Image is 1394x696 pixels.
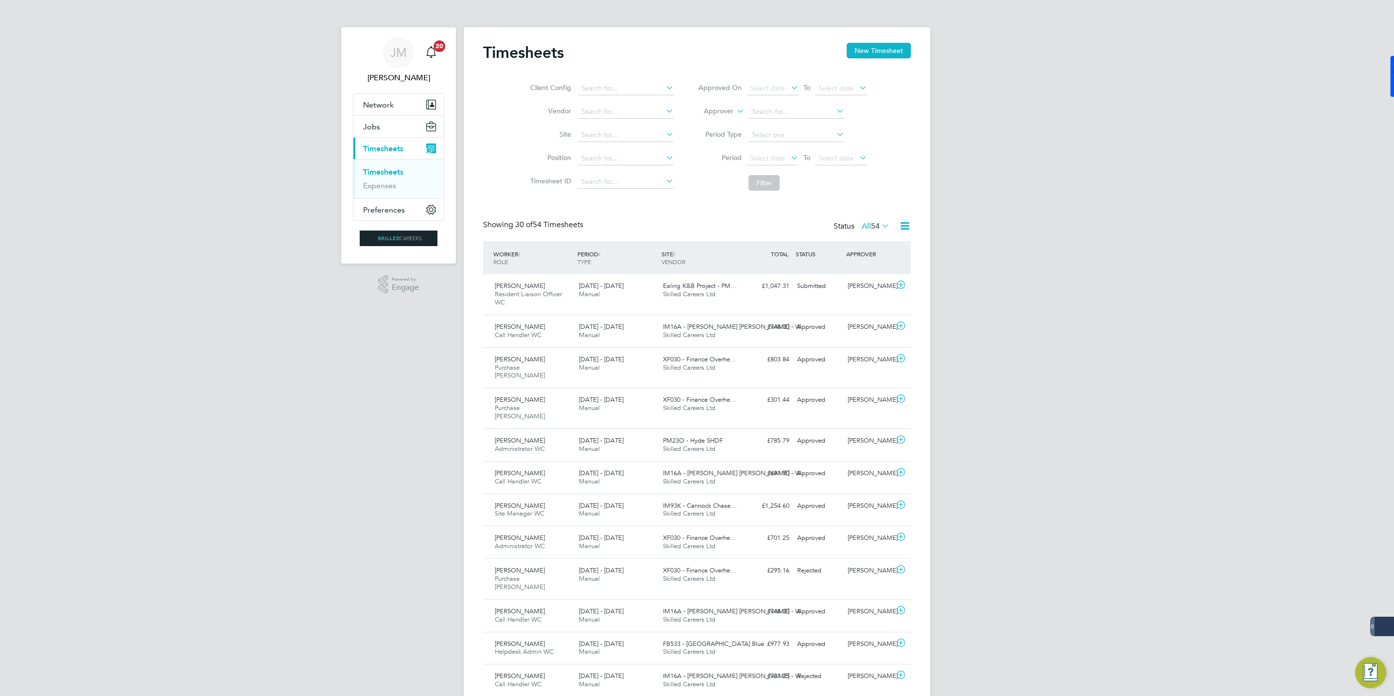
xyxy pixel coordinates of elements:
[390,46,407,59] span: JM
[749,105,844,119] input: Search for...
[793,604,844,620] div: Approved
[663,607,807,615] span: IM16A - [PERSON_NAME] [PERSON_NAME] - W…
[578,152,674,165] input: Search for...
[1355,657,1386,688] button: Engage Resource Center
[663,680,715,688] span: Skilled Careers Ltd
[844,636,894,652] div: [PERSON_NAME]
[743,352,793,368] div: £803.84
[750,154,785,162] span: Select date
[663,469,807,477] span: IM16A - [PERSON_NAME] [PERSON_NAME] - W…
[579,331,600,339] span: Manual
[495,607,545,615] span: [PERSON_NAME]
[844,465,894,482] div: [PERSON_NAME]
[579,615,600,624] span: Manual
[698,83,742,92] label: Approved On
[578,175,674,189] input: Search for...
[844,668,894,684] div: [PERSON_NAME]
[663,647,715,656] span: Skilled Careers Ltd
[515,220,583,230] span: 54 Timesheets
[743,563,793,579] div: £295.16
[495,469,545,477] span: [PERSON_NAME]
[598,250,600,258] span: /
[579,290,600,298] span: Manual
[819,84,854,92] span: Select date
[434,40,445,52] span: 20
[844,563,894,579] div: [PERSON_NAME]
[579,566,624,574] span: [DATE] - [DATE]
[663,574,715,583] span: Skilled Careers Ltd
[579,395,624,404] span: [DATE] - [DATE]
[527,130,571,139] label: Site
[743,465,793,482] div: £691.90
[579,542,600,550] span: Manual
[793,563,844,579] div: Rejected
[663,355,736,363] span: XF030 - Finance Overhe…
[353,231,444,246] a: Go to home page
[527,83,571,92] label: Client Config
[579,322,624,331] span: [DATE] - [DATE]
[579,574,600,583] span: Manual
[793,530,844,546] div: Approved
[579,534,624,542] span: [DATE] - [DATE]
[698,153,742,162] label: Period
[579,436,624,445] span: [DATE] - [DATE]
[750,84,785,92] span: Select date
[495,363,545,380] span: Purchase [PERSON_NAME]
[353,138,444,159] button: Timesheets
[353,199,444,220] button: Preferences
[363,181,396,190] a: Expenses
[579,469,624,477] span: [DATE] - [DATE]
[663,395,736,404] span: XF030 - Finance Overhe…
[871,221,880,231] span: 54
[663,445,715,453] span: Skilled Careers Ltd
[663,290,715,298] span: Skilled Careers Ltd
[663,509,715,518] span: Skilled Careers Ltd
[578,105,674,119] input: Search for...
[495,672,545,680] span: [PERSON_NAME]
[495,501,545,510] span: [PERSON_NAME]
[743,433,793,449] div: £785.79
[579,672,624,680] span: [DATE] - [DATE]
[844,604,894,620] div: [PERSON_NAME]
[353,159,444,198] div: Timesheets
[663,640,770,648] span: FB533 - [GEOGRAPHIC_DATA] Blue…
[834,220,891,233] div: Status
[844,352,894,368] div: [PERSON_NAME]
[579,363,600,372] span: Manual
[495,445,545,453] span: Administrator WC
[793,319,844,335] div: Approved
[495,534,545,542] span: [PERSON_NAME]
[495,355,545,363] span: [PERSON_NAME]
[363,167,403,177] a: Timesheets
[663,436,723,445] span: PM23O - Hyde SHDF
[663,615,715,624] span: Skilled Careers Ltd
[578,82,674,95] input: Search for...
[493,258,508,266] span: ROLE
[515,220,533,230] span: 30 of
[771,250,788,258] span: TOTAL
[363,205,405,214] span: Preferences
[495,647,554,656] span: Helpdesk Admin WC
[844,245,894,263] div: APPROVER
[378,275,419,294] a: Powered byEngage
[793,433,844,449] div: Approved
[495,404,545,420] span: Purchase [PERSON_NAME]
[801,151,813,164] span: To
[495,509,544,518] span: Site Manager WC
[363,100,394,109] span: Network
[743,636,793,652] div: £977.93
[353,72,444,84] span: Jack McMurray
[495,322,545,331] span: [PERSON_NAME]
[341,27,456,264] nav: Main navigation
[743,668,793,684] div: £701.25
[575,245,659,270] div: PERIOD
[579,680,600,688] span: Manual
[363,144,403,153] span: Timesheets
[862,221,889,231] label: All
[527,107,571,115] label: Vendor
[353,37,444,84] a: JM[PERSON_NAME]
[662,258,685,266] span: VENDOR
[793,278,844,294] div: Submitted
[690,107,733,116] label: Approver
[495,640,545,648] span: [PERSON_NAME]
